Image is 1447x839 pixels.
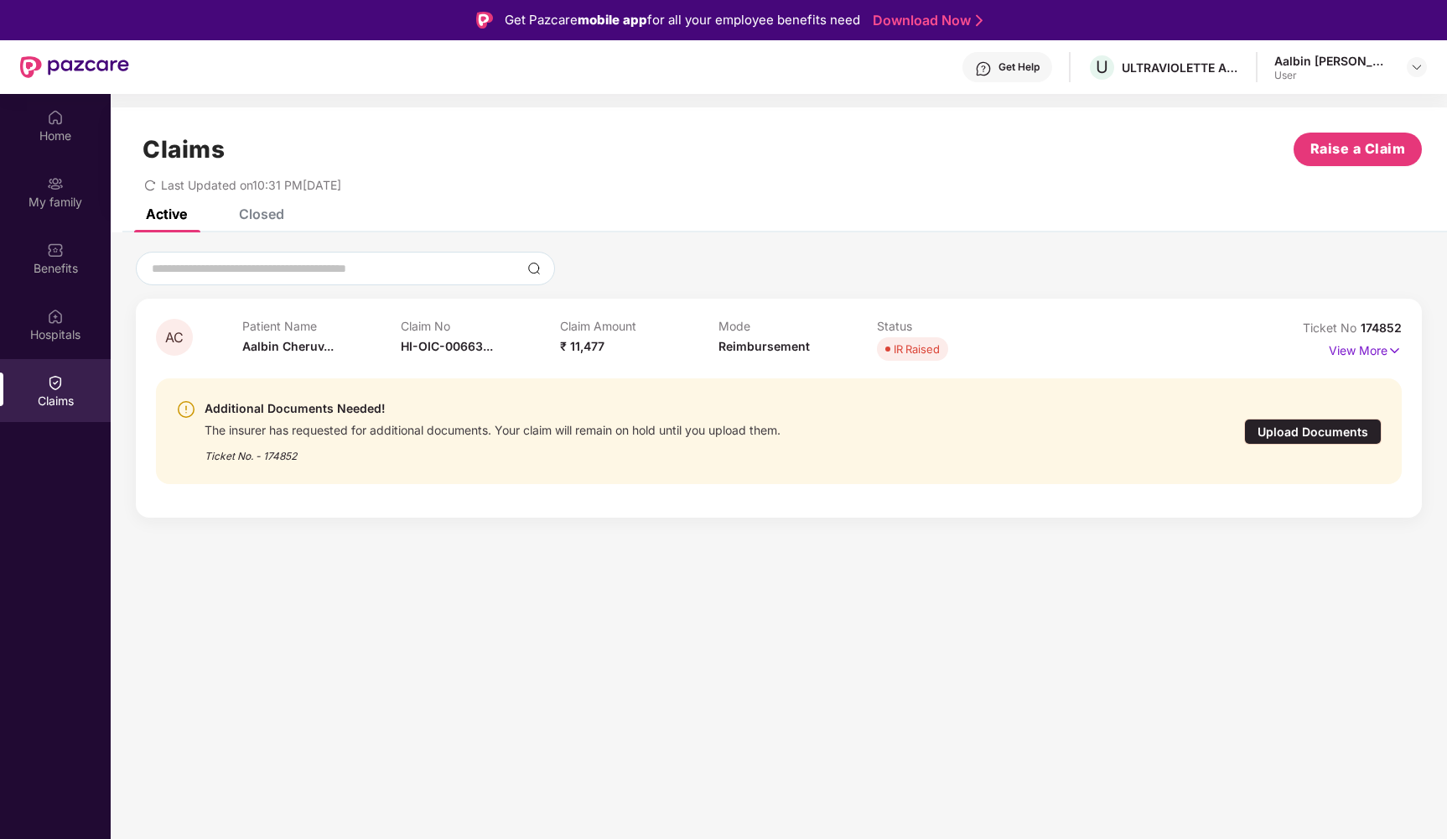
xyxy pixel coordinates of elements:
img: svg+xml;base64,PHN2ZyB4bWxucz0iaHR0cDovL3d3dy53My5vcmcvMjAwMC9zdmciIHdpZHRoPSIxNyIgaGVpZ2h0PSIxNy... [1387,341,1402,360]
img: Logo [476,12,493,29]
div: Get Help [998,60,1040,74]
div: Closed [239,206,284,222]
span: redo [144,178,156,192]
p: View More [1329,337,1402,360]
div: Active [146,206,187,222]
img: svg+xml;base64,PHN2ZyBpZD0iQmVuZWZpdHMiIHhtbG5zPSJodHRwOi8vd3d3LnczLm9yZy8yMDAwL3N2ZyIgd2lkdGg9Ij... [47,242,64,258]
div: The insurer has requested for additional documents. Your claim will remain on hold until you uplo... [205,419,781,438]
img: svg+xml;base64,PHN2ZyBpZD0iRHJvcGRvd24tMzJ4MzIiIHhtbG5zPSJodHRwOi8vd3d3LnczLm9yZy8yMDAwL3N2ZyIgd2... [1410,60,1424,74]
div: Additional Documents Needed! [205,399,781,419]
div: Ticket No. - 174852 [205,438,781,464]
p: Claim No [401,319,559,333]
div: Aalbin [PERSON_NAME] [1274,53,1392,69]
img: svg+xml;base64,PHN2ZyBpZD0iSG9tZSIgeG1sbnM9Imh0dHA6Ly93d3cudzMub3JnLzIwMDAvc3ZnIiB3aWR0aD0iMjAiIG... [47,109,64,126]
p: Patient Name [242,319,401,333]
span: Ticket No [1303,320,1361,335]
span: Aalbin Cheruv... [242,339,334,353]
span: HI-OIC-00663... [401,339,493,353]
img: Stroke [976,12,983,29]
img: svg+xml;base64,PHN2ZyBpZD0iSG9zcGl0YWxzIiB4bWxucz0iaHR0cDovL3d3dy53My5vcmcvMjAwMC9zdmciIHdpZHRoPS... [47,308,64,325]
span: Last Updated on 10:31 PM[DATE] [161,178,341,192]
img: svg+xml;base64,PHN2ZyBpZD0iQ2xhaW0iIHhtbG5zPSJodHRwOi8vd3d3LnczLm9yZy8yMDAwL3N2ZyIgd2lkdGg9IjIwIi... [47,374,64,391]
span: Raise a Claim [1310,138,1406,159]
span: ₹ 11,477 [560,339,604,353]
p: Claim Amount [560,319,718,333]
img: svg+xml;base64,PHN2ZyBpZD0iSGVscC0zMngzMiIgeG1sbnM9Imh0dHA6Ly93d3cudzMub3JnLzIwMDAvc3ZnIiB3aWR0aD... [975,60,992,77]
span: 174852 [1361,320,1402,335]
p: Status [877,319,1035,333]
img: svg+xml;base64,PHN2ZyBpZD0iV2FybmluZ18tXzI0eDI0IiBkYXRhLW5hbWU9Ildhcm5pbmcgLSAyNHgyNCIgeG1sbnM9Im... [176,399,196,419]
img: New Pazcare Logo [20,56,129,78]
img: svg+xml;base64,PHN2ZyBpZD0iU2VhcmNoLTMyeDMyIiB4bWxucz0iaHR0cDovL3d3dy53My5vcmcvMjAwMC9zdmciIHdpZH... [527,262,541,275]
span: Reimbursement [718,339,810,353]
div: Upload Documents [1244,419,1382,445]
p: Mode [718,319,877,333]
span: U [1096,57,1108,77]
strong: mobile app [578,12,647,28]
h1: Claims [143,135,225,164]
button: Raise a Claim [1294,133,1422,166]
div: IR Raised [894,341,940,357]
div: Get Pazcare for all your employee benefits need [505,10,860,30]
div: User [1274,69,1392,82]
span: AC [165,331,184,345]
div: ULTRAVIOLETTE AUTOMOTIVE PRIVATE LIMITED [1122,60,1239,76]
a: Download Now [873,12,978,29]
img: svg+xml;base64,PHN2ZyB3aWR0aD0iMjAiIGhlaWdodD0iMjAiIHZpZXdCb3g9IjAgMCAyMCAyMCIgZmlsbD0ibm9uZSIgeG... [47,175,64,192]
